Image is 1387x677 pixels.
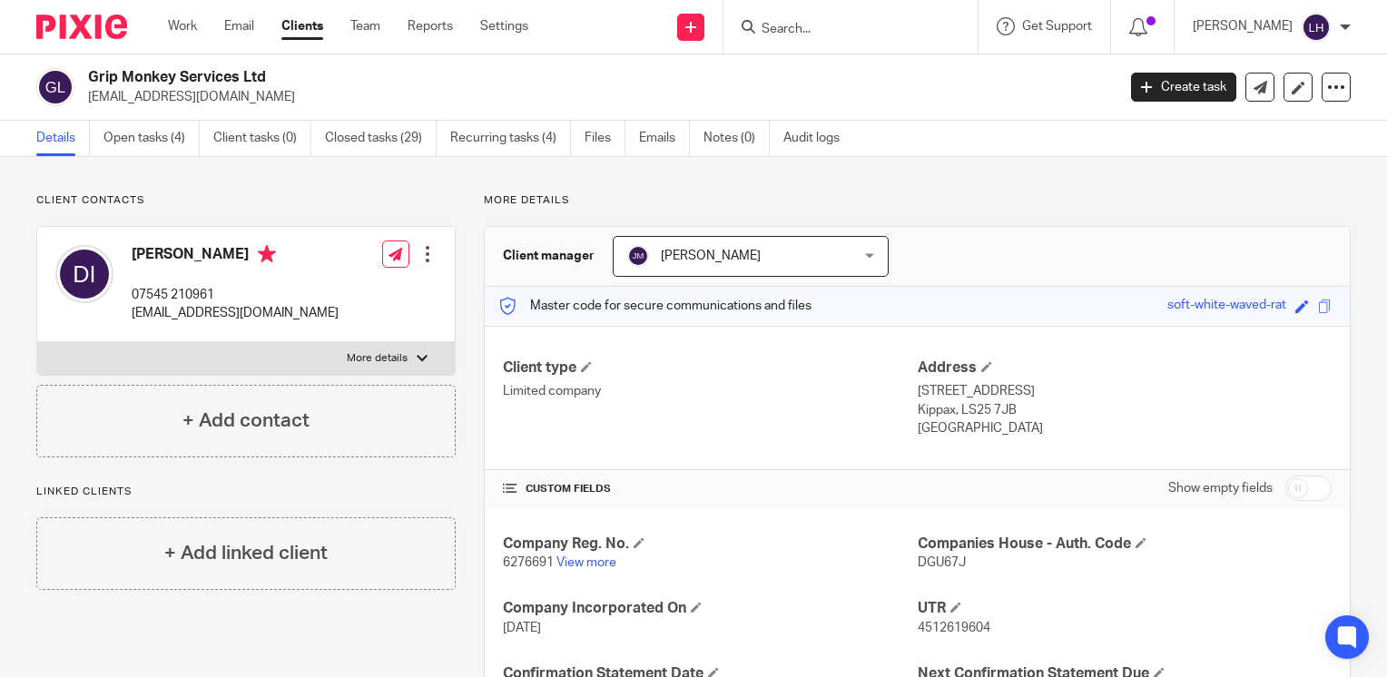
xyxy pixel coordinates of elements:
[88,88,1104,106] p: [EMAIL_ADDRESS][DOMAIN_NAME]
[498,297,812,315] p: Master code for secure communications and files
[503,556,554,569] span: 6276691
[36,68,74,106] img: svg%3E
[1193,17,1293,35] p: [PERSON_NAME]
[182,407,310,435] h4: + Add contact
[703,121,770,156] a: Notes (0)
[918,382,1332,400] p: [STREET_ADDRESS]
[918,358,1332,378] h4: Address
[168,17,197,35] a: Work
[1022,20,1092,33] span: Get Support
[661,250,761,262] span: [PERSON_NAME]
[132,304,339,322] p: [EMAIL_ADDRESS][DOMAIN_NAME]
[1131,73,1236,102] a: Create task
[103,121,200,156] a: Open tasks (4)
[132,245,339,268] h4: [PERSON_NAME]
[585,121,625,156] a: Files
[480,17,528,35] a: Settings
[503,622,541,634] span: [DATE]
[503,247,595,265] h3: Client manager
[1167,296,1286,317] div: soft-white-waved-rat
[36,485,456,499] p: Linked clients
[450,121,571,156] a: Recurring tasks (4)
[213,121,311,156] a: Client tasks (0)
[36,193,456,208] p: Client contacts
[36,121,90,156] a: Details
[484,193,1351,208] p: More details
[760,22,923,38] input: Search
[36,15,127,39] img: Pixie
[627,245,649,267] img: svg%3E
[258,245,276,263] i: Primary
[918,401,1332,419] p: Kippax, LS25 7JB
[918,535,1332,554] h4: Companies House - Auth. Code
[132,286,339,304] p: 07545 210961
[918,419,1332,437] p: [GEOGRAPHIC_DATA]
[88,68,900,87] h2: Grip Monkey Services Ltd
[347,351,408,366] p: More details
[1168,479,1273,497] label: Show empty fields
[918,599,1332,618] h4: UTR
[164,539,328,567] h4: + Add linked client
[918,622,990,634] span: 4512619604
[350,17,380,35] a: Team
[556,556,616,569] a: View more
[1302,13,1331,42] img: svg%3E
[224,17,254,35] a: Email
[503,358,917,378] h4: Client type
[783,121,853,156] a: Audit logs
[503,382,917,400] p: Limited company
[503,599,917,618] h4: Company Incorporated On
[325,121,437,156] a: Closed tasks (29)
[55,245,113,303] img: svg%3E
[408,17,453,35] a: Reports
[503,535,917,554] h4: Company Reg. No.
[281,17,323,35] a: Clients
[918,556,966,569] span: DGU67J
[503,482,917,496] h4: CUSTOM FIELDS
[639,121,690,156] a: Emails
